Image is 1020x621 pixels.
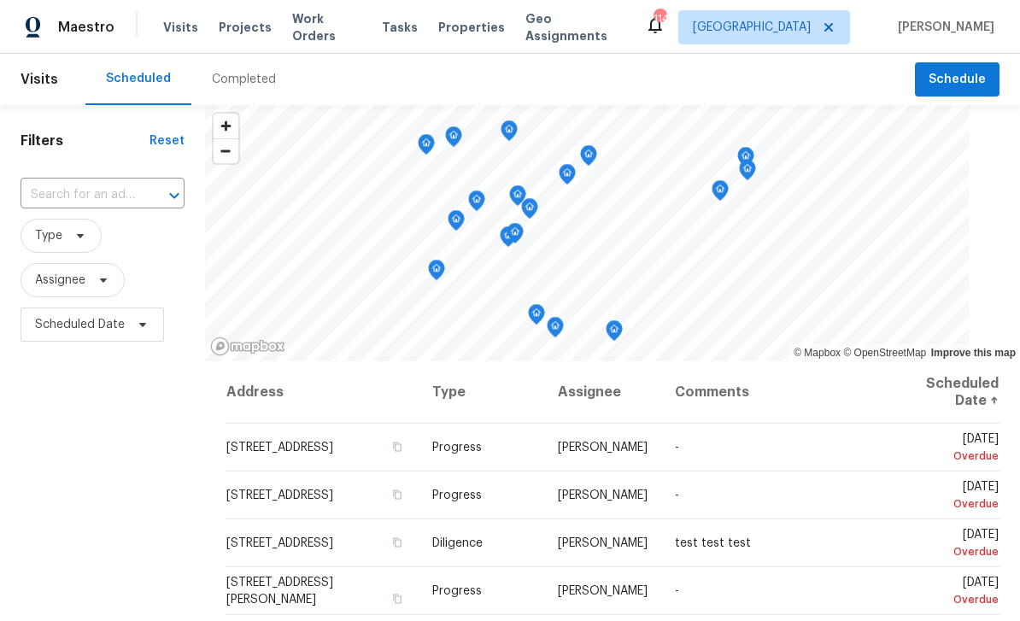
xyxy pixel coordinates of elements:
span: [DATE] [907,481,999,513]
div: Map marker [606,320,623,347]
div: Map marker [509,185,526,212]
span: - [675,585,679,597]
span: [DATE] [907,433,999,465]
div: Completed [212,71,276,88]
span: Progress [432,489,482,501]
span: Properties [438,19,505,36]
th: Comments [661,361,894,424]
th: Scheduled Date ↑ [894,361,999,424]
span: [PERSON_NAME] [558,537,648,549]
span: [GEOGRAPHIC_DATA] [693,19,811,36]
a: Improve this map [931,347,1016,359]
div: Map marker [428,260,445,286]
button: Copy Address [390,535,405,550]
span: [DATE] [907,577,999,608]
button: Copy Address [390,439,405,454]
span: Maestro [58,19,114,36]
a: OpenStreetMap [843,347,926,359]
span: [STREET_ADDRESS][PERSON_NAME] [226,577,333,606]
span: Scheduled Date [35,316,125,333]
span: [DATE] [907,529,999,560]
button: Open [162,184,186,208]
span: Diligence [432,537,483,549]
span: - [675,442,679,454]
span: Progress [432,442,482,454]
span: Type [35,227,62,244]
div: Map marker [737,147,754,173]
span: [PERSON_NAME] [558,442,648,454]
th: Type [419,361,544,424]
div: Map marker [448,210,465,237]
span: Projects [219,19,272,36]
div: Overdue [907,448,999,465]
div: Map marker [712,180,729,207]
a: Mapbox [794,347,841,359]
div: Map marker [468,190,485,217]
div: Map marker [580,145,597,172]
div: 114 [654,10,665,27]
div: Map marker [418,134,435,161]
canvas: Map [205,105,969,361]
span: - [675,489,679,501]
span: test test test [675,537,751,549]
span: Work Orders [292,10,361,44]
div: Map marker [500,226,517,253]
div: Map marker [559,164,576,190]
div: Map marker [445,126,462,153]
span: Visits [163,19,198,36]
span: Assignee [35,272,85,289]
div: Reset [149,132,185,149]
h1: Filters [21,132,149,149]
div: Map marker [528,304,545,331]
div: Scheduled [106,70,171,87]
button: Zoom out [214,138,238,163]
div: Overdue [907,495,999,513]
span: Tasks [382,21,418,33]
span: [PERSON_NAME] [891,19,994,36]
div: Map marker [547,317,564,343]
th: Assignee [544,361,661,424]
div: Map marker [507,223,524,249]
div: Map marker [739,160,756,186]
a: Mapbox homepage [210,337,285,356]
input: Search for an address... [21,182,137,208]
span: Zoom out [214,139,238,163]
button: Zoom in [214,114,238,138]
span: Progress [432,585,482,597]
span: Visits [21,61,58,98]
span: [PERSON_NAME] [558,489,648,501]
span: Schedule [929,69,986,91]
div: Overdue [907,543,999,560]
button: Schedule [915,62,999,97]
button: Copy Address [390,591,405,606]
th: Address [226,361,419,424]
span: [STREET_ADDRESS] [226,442,333,454]
button: Copy Address [390,487,405,502]
div: Map marker [521,198,538,225]
span: Geo Assignments [525,10,624,44]
div: Map marker [501,120,518,147]
span: [PERSON_NAME] [558,585,648,597]
span: [STREET_ADDRESS] [226,489,333,501]
div: Overdue [907,591,999,608]
span: [STREET_ADDRESS] [226,537,333,549]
